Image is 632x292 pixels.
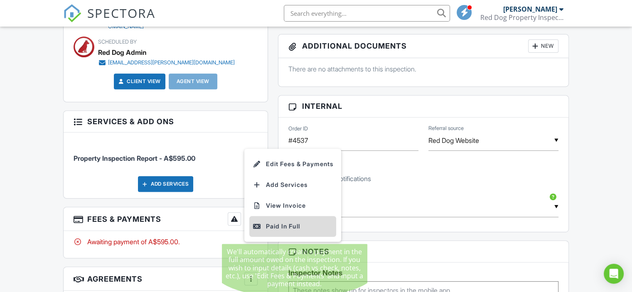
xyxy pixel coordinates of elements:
[480,13,563,22] div: Red Dog Property Inspections
[503,5,557,13] div: [PERSON_NAME]
[117,77,161,86] a: Client View
[64,267,268,291] h3: Agreements
[74,139,258,169] li: Service: Property Inspection Report
[288,64,558,74] p: There are no attachments to this inspection.
[87,4,155,22] span: SPECTORA
[278,34,568,58] h3: Additional Documents
[74,237,258,246] div: Awaiting payment of A$595.00.
[98,46,147,59] div: Red Dog Admin
[108,59,235,66] div: [EMAIL_ADDRESS][PERSON_NAME][DOMAIN_NAME]
[288,125,308,133] label: Order ID
[288,269,558,277] h5: Inspector Notes
[284,5,450,22] input: Search everything...
[278,241,568,263] h3: Notes
[604,264,624,284] div: Open Intercom Messenger
[64,111,268,133] h3: Services & Add ons
[138,176,193,192] div: Add Services
[253,221,333,231] div: Paid In Full
[63,11,155,29] a: SPECTORA
[74,154,195,162] span: Property Inspection Report - A$595.00
[249,195,336,216] a: View Invoice
[63,4,81,22] img: The Best Home Inspection Software - Spectora
[528,39,558,53] div: New
[98,39,137,45] span: Scheduled By
[64,207,268,231] h3: Fees & Payments
[278,96,568,117] h3: Internal
[428,125,464,132] label: Referral source
[98,59,235,67] a: [EMAIL_ADDRESS][PERSON_NAME][DOMAIN_NAME]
